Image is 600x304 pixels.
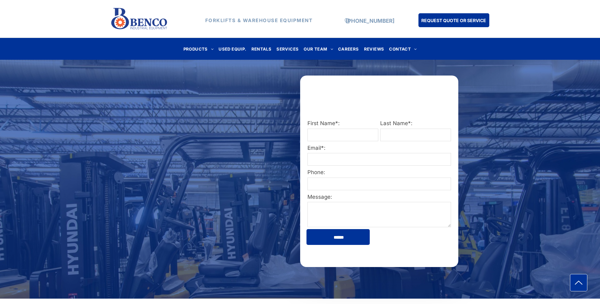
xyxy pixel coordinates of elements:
label: Phone: [307,168,451,177]
a: USED EQUIP. [216,45,249,53]
a: REVIEWS [362,45,387,53]
span: REQUEST QUOTE OR SERVICE [421,15,486,26]
a: PRODUCTS [181,45,216,53]
label: Email*: [307,144,451,152]
a: [PHONE_NUMBER] [346,18,394,24]
a: SERVICES [274,45,301,53]
label: Last Name*: [380,119,451,128]
a: RENTALS [249,45,274,53]
label: Message: [307,193,451,201]
a: CAREERS [336,45,362,53]
label: First Name*: [307,119,378,128]
strong: FORKLIFTS & WAREHOUSE EQUIPMENT [205,17,313,23]
a: CONTACT [387,45,419,53]
a: REQUEST QUOTE OR SERVICE [418,13,489,27]
a: OUR TEAM [301,45,336,53]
